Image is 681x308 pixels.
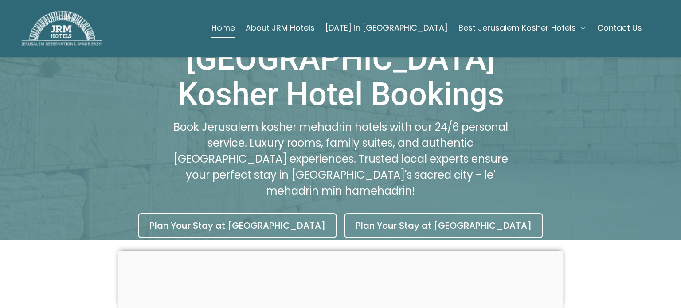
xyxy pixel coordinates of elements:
[138,213,337,238] a: Plan Your Stay at [GEOGRAPHIC_DATA]
[21,11,102,46] img: JRM Hotels
[344,213,543,238] a: Plan Your Stay at [GEOGRAPHIC_DATA]
[170,6,511,112] h1: Easy [GEOGRAPHIC_DATA] Kosher Hotel Bookings
[325,19,448,37] a: [DATE] in [GEOGRAPHIC_DATA]
[118,251,564,306] iframe: Advertisement
[211,19,235,37] a: Home
[170,119,511,199] pre: Book Jerusalem kosher mehadrin hotels with our 24/6 personal service. Luxury rooms, family suites...
[246,19,315,37] a: About JRM Hotels
[458,22,576,34] span: Best Jerusalem Kosher Hotels
[458,19,587,37] button: Best Jerusalem Kosher Hotels
[597,19,642,37] a: Contact Us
